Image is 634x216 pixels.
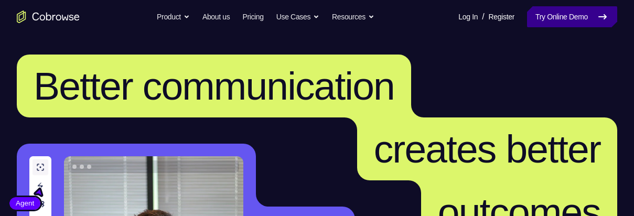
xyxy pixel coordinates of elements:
[489,6,514,27] a: Register
[242,6,263,27] a: Pricing
[458,6,478,27] a: Log In
[374,127,600,171] span: creates better
[157,6,190,27] button: Product
[332,6,374,27] button: Resources
[34,64,394,108] span: Better communication
[482,10,484,23] span: /
[276,6,319,27] button: Use Cases
[202,6,230,27] a: About us
[527,6,617,27] a: Try Online Demo
[17,10,80,23] a: Go to the home page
